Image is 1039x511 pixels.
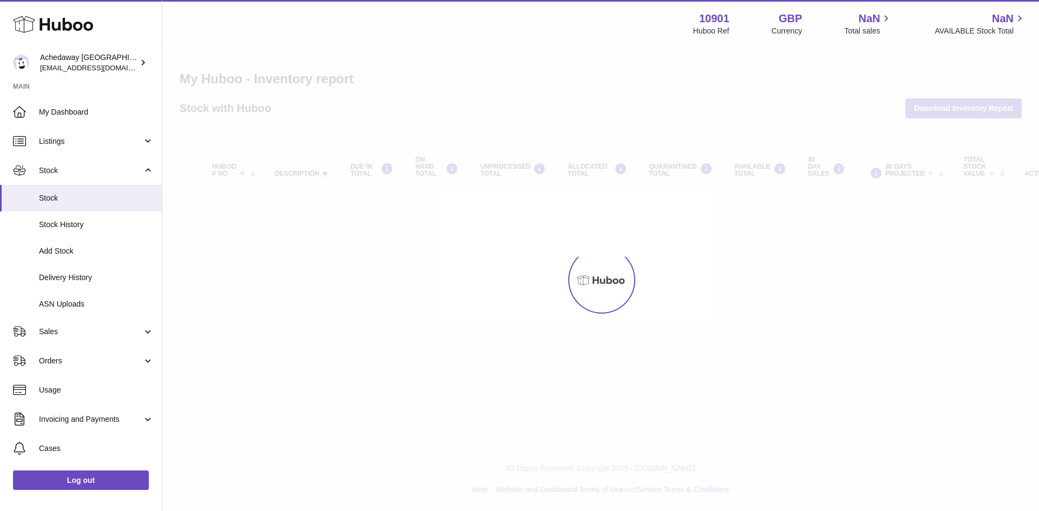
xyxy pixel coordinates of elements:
[39,246,154,256] span: Add Stock
[39,327,142,337] span: Sales
[39,443,154,454] span: Cases
[699,11,729,26] strong: 10901
[39,165,142,176] span: Stock
[39,385,154,395] span: Usage
[39,193,154,203] span: Stock
[39,220,154,230] span: Stock History
[39,299,154,309] span: ASN Uploads
[39,356,142,366] span: Orders
[693,26,729,36] div: Huboo Ref
[40,52,137,73] div: Achedaway [GEOGRAPHIC_DATA]
[39,107,154,117] span: My Dashboard
[39,414,142,424] span: Invoicing and Payments
[13,470,149,490] a: Log out
[935,11,1026,36] a: NaN AVAILABLE Stock Total
[935,26,1026,36] span: AVAILABLE Stock Total
[772,26,803,36] div: Currency
[40,63,159,72] span: [EMAIL_ADDRESS][DOMAIN_NAME]
[992,11,1014,26] span: NaN
[844,11,892,36] a: NaN Total sales
[779,11,802,26] strong: GBP
[13,55,29,71] img: admin@newpb.co.uk
[844,26,892,36] span: Total sales
[39,136,142,147] span: Listings
[858,11,880,26] span: NaN
[39,273,154,283] span: Delivery History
